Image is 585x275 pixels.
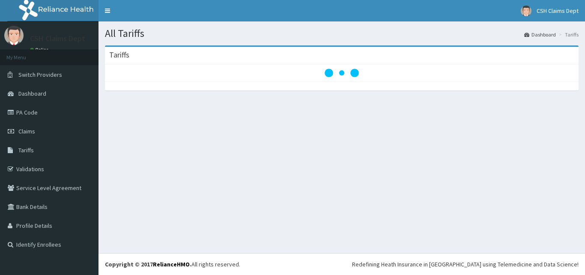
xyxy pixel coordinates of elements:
[557,31,579,38] li: Tariffs
[524,31,556,38] a: Dashboard
[109,51,129,59] h3: Tariffs
[30,47,51,53] a: Online
[98,253,585,275] footer: All rights reserved.
[153,260,190,268] a: RelianceHMO
[521,6,531,16] img: User Image
[4,26,24,45] img: User Image
[325,56,359,90] svg: audio-loading
[352,260,579,269] div: Redefining Heath Insurance in [GEOGRAPHIC_DATA] using Telemedicine and Data Science!
[537,7,579,15] span: CSH Claims Dept
[18,90,46,97] span: Dashboard
[105,28,579,39] h1: All Tariffs
[105,260,191,268] strong: Copyright © 2017 .
[30,35,85,42] p: CSH Claims Dept
[18,127,35,135] span: Claims
[18,146,34,154] span: Tariffs
[18,71,62,79] span: Switch Providers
